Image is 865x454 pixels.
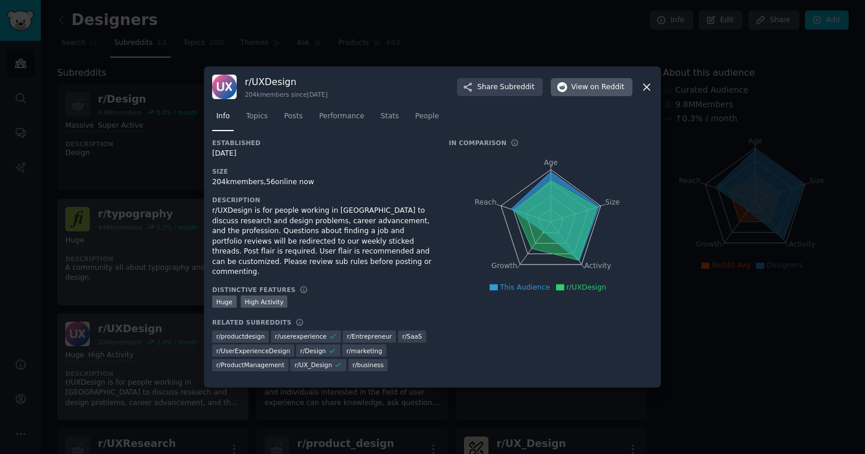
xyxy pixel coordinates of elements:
[590,82,624,93] span: on Reddit
[212,318,291,326] h3: Related Subreddits
[381,111,399,122] span: Stats
[284,111,303,122] span: Posts
[212,167,432,175] h3: Size
[605,198,620,206] tspan: Size
[216,347,290,355] span: r/ UserExperienceDesign
[216,111,230,122] span: Info
[275,332,327,340] span: r/ userexperience
[477,82,535,93] span: Share
[377,107,403,131] a: Stats
[241,295,288,308] div: High Activity
[212,107,234,131] a: Info
[212,149,432,159] div: [DATE]
[491,262,517,270] tspan: Growth
[246,111,268,122] span: Topics
[415,111,439,122] span: People
[319,111,364,122] span: Performance
[500,283,550,291] span: This Audience
[449,139,507,147] h3: In Comparison
[571,82,624,93] span: View
[212,286,296,294] h3: Distinctive Features
[216,361,284,369] span: r/ ProductManagement
[242,107,272,131] a: Topics
[245,90,328,98] div: 204k members since [DATE]
[474,198,497,206] tspan: Reach
[500,82,535,93] span: Subreddit
[567,283,607,291] span: r/UXDesign
[216,332,265,340] span: r/ productdesign
[212,139,432,147] h3: Established
[212,75,237,99] img: UXDesign
[245,76,328,88] h3: r/ UXDesign
[212,295,237,308] div: Huge
[315,107,368,131] a: Performance
[300,347,326,355] span: r/ Design
[212,196,432,204] h3: Description
[212,206,432,277] div: r/UXDesign is for people working in [GEOGRAPHIC_DATA] to discuss research and design problems, ca...
[457,78,543,97] button: ShareSubreddit
[280,107,307,131] a: Posts
[294,361,332,369] span: r/ UX_Design
[212,177,432,188] div: 204k members, 56 online now
[402,332,422,340] span: r/ SaaS
[544,159,558,167] tspan: Age
[551,78,632,97] button: Viewon Reddit
[411,107,443,131] a: People
[346,347,382,355] span: r/ marketing
[585,262,611,270] tspan: Activity
[353,361,384,369] span: r/ business
[347,332,392,340] span: r/ Entrepreneur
